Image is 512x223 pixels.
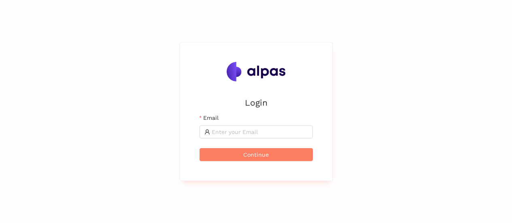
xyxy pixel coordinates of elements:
button: Continue [200,148,313,161]
span: Continue [243,150,269,159]
input: Email [212,127,308,136]
span: user [204,129,210,135]
h2: Login [200,96,313,109]
img: Alpas.ai Logo [227,62,286,81]
label: Email [200,113,219,122]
